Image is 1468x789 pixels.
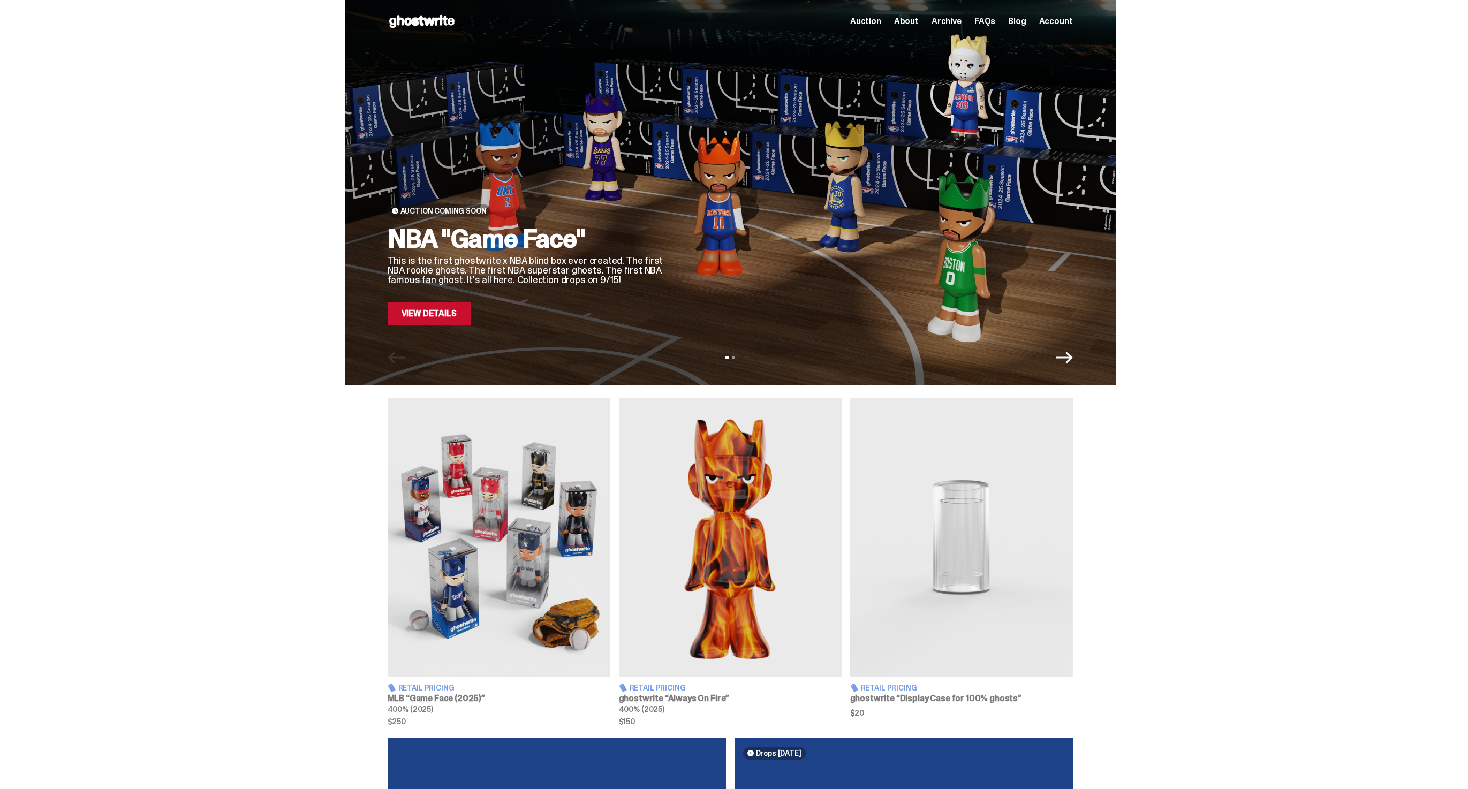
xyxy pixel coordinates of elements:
span: Auction Coming Soon [400,207,487,215]
span: Retail Pricing [398,684,455,692]
button: Next [1056,349,1073,366]
img: Always On Fire [619,398,842,677]
p: This is the first ghostwrite x NBA blind box ever created. The first NBA rookie ghosts. The first... [388,256,666,285]
h3: ghostwrite “Always On Fire” [619,694,842,703]
a: View Details [388,302,471,325]
a: Auction [850,17,881,26]
h2: NBA "Game Face" [388,226,666,252]
button: View slide 2 [732,356,735,359]
h3: ghostwrite “Display Case for 100% ghosts” [850,694,1073,703]
img: Display Case for 100% ghosts [850,398,1073,677]
a: Account [1039,17,1073,26]
span: Retail Pricing [630,684,686,692]
span: Retail Pricing [861,684,917,692]
span: 400% (2025) [388,704,433,714]
a: Archive [932,17,962,26]
span: $150 [619,718,842,725]
a: Blog [1008,17,1026,26]
a: Game Face (2025) Retail Pricing [388,398,610,725]
span: $250 [388,718,610,725]
img: Game Face (2025) [388,398,610,677]
span: $20 [850,709,1073,717]
span: 400% (2025) [619,704,664,714]
button: View slide 1 [725,356,729,359]
a: About [894,17,919,26]
a: Display Case for 100% ghosts Retail Pricing [850,398,1073,725]
a: FAQs [974,17,995,26]
span: Drops [DATE] [756,749,801,757]
h3: MLB “Game Face (2025)” [388,694,610,703]
a: Always On Fire Retail Pricing [619,398,842,725]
